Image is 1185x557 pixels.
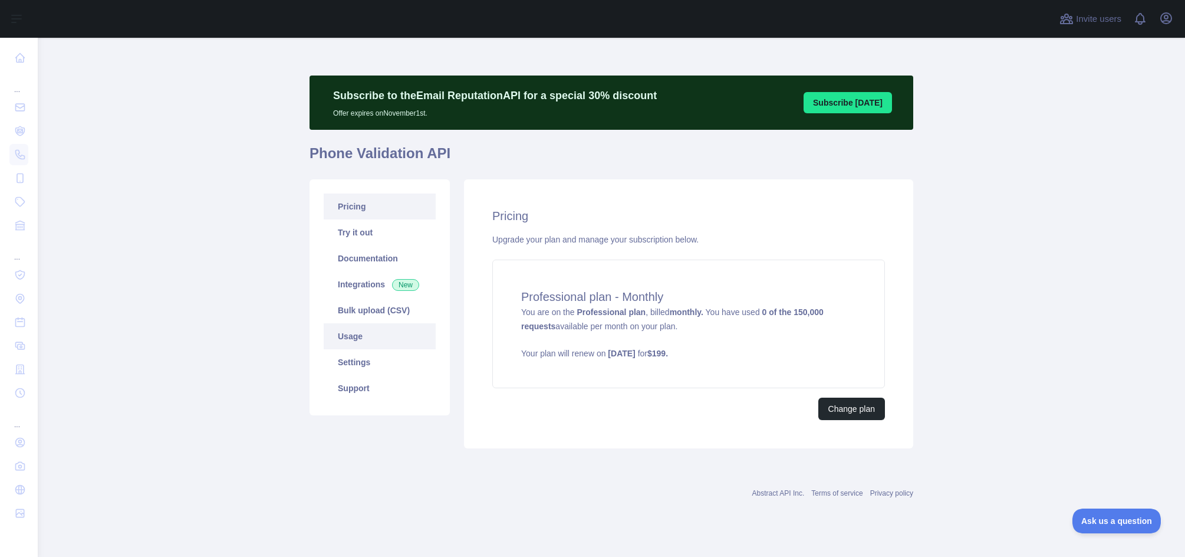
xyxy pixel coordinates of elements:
[492,208,885,224] h2: Pricing
[804,92,892,113] button: Subscribe [DATE]
[324,219,436,245] a: Try it out
[870,489,913,497] a: Privacy policy
[1072,509,1161,533] iframe: Toggle Customer Support
[521,307,856,359] span: You are on the , billed You have used available per month on your plan.
[333,87,657,104] p: Subscribe to the Email Reputation API for a special 30 % discount
[324,349,436,375] a: Settings
[324,245,436,271] a: Documentation
[310,144,913,172] h1: Phone Validation API
[9,71,28,94] div: ...
[324,271,436,297] a: Integrations New
[752,489,805,497] a: Abstract API Inc.
[333,104,657,118] p: Offer expires on November 1st.
[521,307,824,331] strong: 0 of the 150,000 requests
[492,234,885,245] div: Upgrade your plan and manage your subscription below.
[811,489,863,497] a: Terms of service
[9,406,28,430] div: ...
[324,297,436,323] a: Bulk upload (CSV)
[670,307,703,317] strong: monthly.
[647,349,668,358] strong: $ 199 .
[324,194,436,219] a: Pricing
[521,289,856,305] h4: Professional plan - Monthly
[521,348,856,359] p: Your plan will renew on for
[608,349,635,358] strong: [DATE]
[392,279,419,291] span: New
[324,375,436,401] a: Support
[1057,9,1124,28] button: Invite users
[577,307,646,317] strong: Professional plan
[324,323,436,349] a: Usage
[1076,12,1121,26] span: Invite users
[9,238,28,262] div: ...
[818,398,885,420] button: Change plan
